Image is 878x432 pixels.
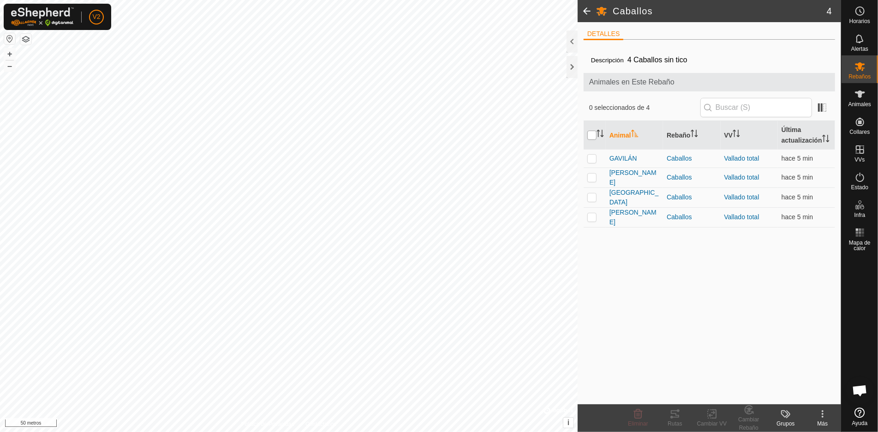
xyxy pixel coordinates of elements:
[849,18,870,24] font: Horarios
[733,131,740,138] p-sorticon: Activar para ordenar
[724,174,759,181] a: Vallado total
[609,132,631,139] font: Animal
[818,420,828,427] font: Más
[589,78,675,86] font: Animales en Este Rebaño
[724,155,759,162] a: Vallado total
[782,213,813,221] span: 27 de agosto de 2025, 22:30
[848,101,871,108] font: Animales
[700,98,812,117] input: Buscar (S)
[241,420,294,428] a: Política de Privacidad
[591,57,624,64] font: Descripción
[609,209,657,226] font: [PERSON_NAME]
[776,420,794,427] font: Grupos
[849,129,870,135] font: Collares
[609,169,657,186] font: [PERSON_NAME]
[587,30,620,37] font: DETALLES
[854,212,865,218] font: Infra
[782,126,822,144] font: Última actualización
[11,7,74,26] img: Logotipo de Gallagher
[846,377,874,404] a: Chat abierto
[782,155,813,162] font: hace 5 min
[667,213,692,221] font: Caballos
[782,174,813,181] span: 27 de agosto de 2025, 22:30
[241,421,294,427] font: Política de Privacidad
[4,48,15,60] button: +
[782,155,813,162] span: 27 de agosto de 2025, 22:30
[851,184,868,191] font: Estado
[851,46,868,52] font: Alertas
[563,418,573,428] button: i
[782,193,813,201] font: hace 5 min
[667,155,692,162] font: Caballos
[852,420,868,426] font: Ayuda
[667,132,690,139] font: Rebaño
[7,61,12,71] font: –
[849,240,871,252] font: Mapa de calor
[842,404,878,430] a: Ayuda
[589,104,650,111] font: 0 seleccionados de 4
[567,419,569,426] font: i
[4,33,15,44] button: Restablecer mapa
[92,13,100,20] font: V2
[7,49,12,59] font: +
[782,193,813,201] span: 27 de agosto de 2025, 22:30
[827,6,832,16] font: 4
[738,416,759,431] font: Cambiar Rebaño
[724,213,759,221] a: Vallado total
[782,213,813,221] font: hace 5 min
[697,420,727,427] font: Cambiar VV
[854,156,865,163] font: VVs
[4,60,15,72] button: –
[305,420,336,428] a: Contáctanos
[848,73,871,80] font: Rebaños
[667,174,692,181] font: Caballos
[691,131,698,138] p-sorticon: Activar para ordenar
[613,6,653,16] font: Caballos
[782,174,813,181] font: hace 5 min
[631,131,639,138] p-sorticon: Activar para ordenar
[597,131,604,138] p-sorticon: Activar para ordenar
[609,189,659,206] font: [GEOGRAPHIC_DATA]
[724,132,733,139] font: VV
[305,421,336,427] font: Contáctanos
[609,155,637,162] font: GAVILÁN
[668,420,682,427] font: Rutas
[667,193,692,201] font: Caballos
[627,56,687,64] font: 4 Caballos sin tico
[724,193,759,201] a: Vallado total
[20,34,31,45] button: Capas del Mapa
[628,420,648,427] font: Eliminar
[822,136,830,144] p-sorticon: Activar para ordenar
